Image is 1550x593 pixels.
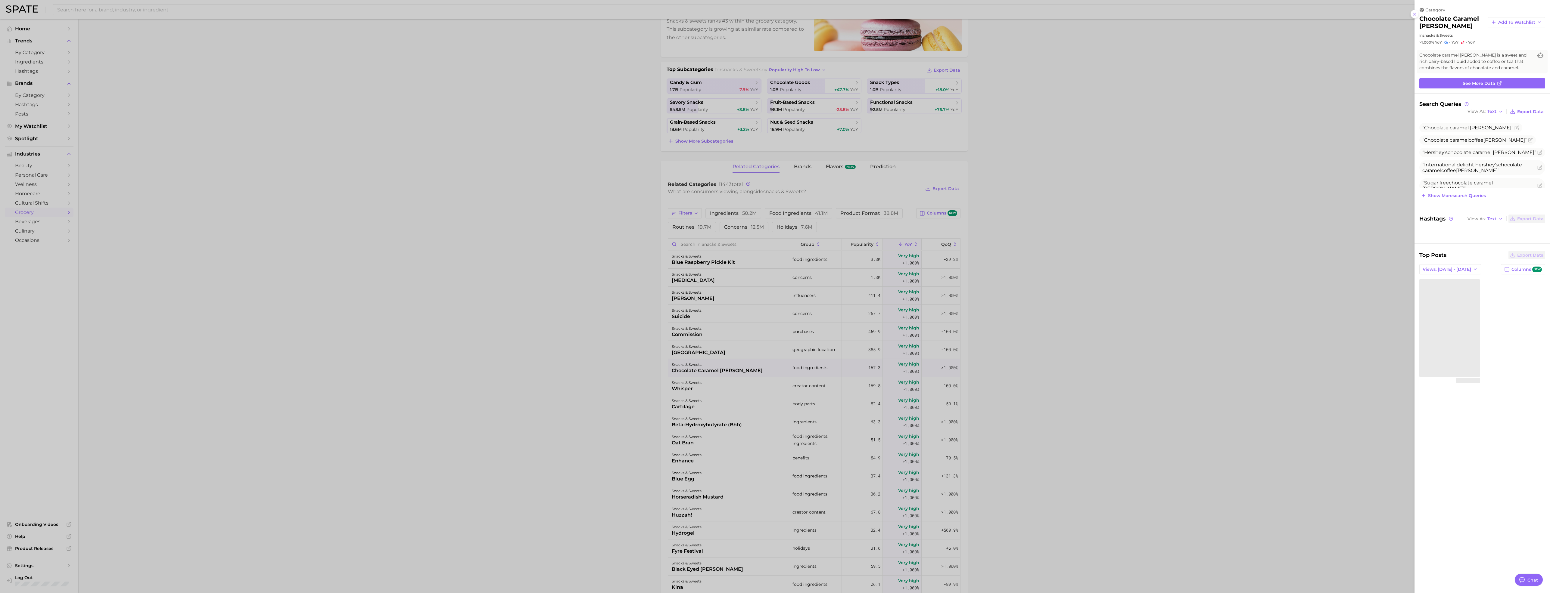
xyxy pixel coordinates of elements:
button: Export Data [1508,251,1545,259]
button: Flag as miscategorized or irrelevant [1537,165,1542,170]
button: Export Data [1508,107,1545,116]
span: [PERSON_NAME] [1483,137,1525,143]
button: View AsText [1466,108,1505,116]
span: Hashtags [1419,215,1454,223]
span: caramel [1473,150,1492,155]
span: Export Data [1517,216,1544,221]
span: YoY [1435,40,1442,45]
span: Add to Watchlist [1498,20,1535,25]
button: Flag as miscategorized or irrelevant [1514,125,1519,130]
span: caramel [1474,180,1493,186]
span: Top Posts [1419,251,1446,259]
span: Chocolate caramel [PERSON_NAME] is a sweet and rich dairy-based liquid added to coffee or tea tha... [1419,52,1533,71]
span: Text [1487,217,1496,221]
span: caramel [1450,125,1469,131]
span: Export Data [1517,253,1544,258]
span: - [1466,40,1467,45]
span: Sugar free [1422,180,1493,191]
button: Add to Watchlist [1488,17,1545,27]
span: International delight hershey's coffee [1422,162,1522,173]
span: chocolate [1449,180,1473,186]
button: Columnsnew [1501,264,1545,274]
span: YoY [1468,40,1475,45]
span: [PERSON_NAME] [1470,125,1511,131]
button: Flag as miscategorized or irrelevant [1537,183,1542,188]
span: chocolate [1498,162,1522,168]
span: coffee [1422,137,1527,143]
span: Columns [1511,267,1542,272]
span: Views: [DATE] - [DATE] [1423,267,1471,272]
span: snacks & sweets [1423,33,1453,38]
span: [PERSON_NAME] [1493,150,1534,155]
span: [PERSON_NAME] [1422,186,1464,191]
a: See more data [1419,78,1545,88]
span: Chocolate [1424,125,1449,131]
span: [PERSON_NAME] [1456,168,1498,173]
h2: chocolate caramel [PERSON_NAME] [1419,15,1483,29]
span: YoY [1452,40,1458,45]
span: caramel [1450,137,1469,143]
span: category [1425,7,1445,13]
div: in [1419,33,1545,38]
button: Flag as miscategorized or irrelevant [1537,150,1542,155]
button: View AsText [1466,215,1505,223]
span: Export Data [1517,109,1544,114]
span: chocolate [1448,150,1471,155]
span: new [1532,267,1542,272]
span: View As [1468,110,1486,113]
span: Chocolate [1424,137,1449,143]
span: Text [1487,110,1496,113]
button: Flag as miscategorized or irrelevant [1528,138,1533,143]
span: See more data [1463,81,1495,86]
span: >1,000% [1419,40,1434,45]
span: caramel [1422,168,1441,173]
button: Views: [DATE] - [DATE] [1419,264,1481,274]
span: View As [1468,217,1486,221]
span: Hershey's [1422,150,1536,155]
button: Export Data [1508,215,1545,223]
span: Show more search queries [1428,193,1486,198]
span: - [1449,40,1451,45]
span: Search Queries [1419,101,1470,107]
button: Show moresearch queries [1419,191,1487,200]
